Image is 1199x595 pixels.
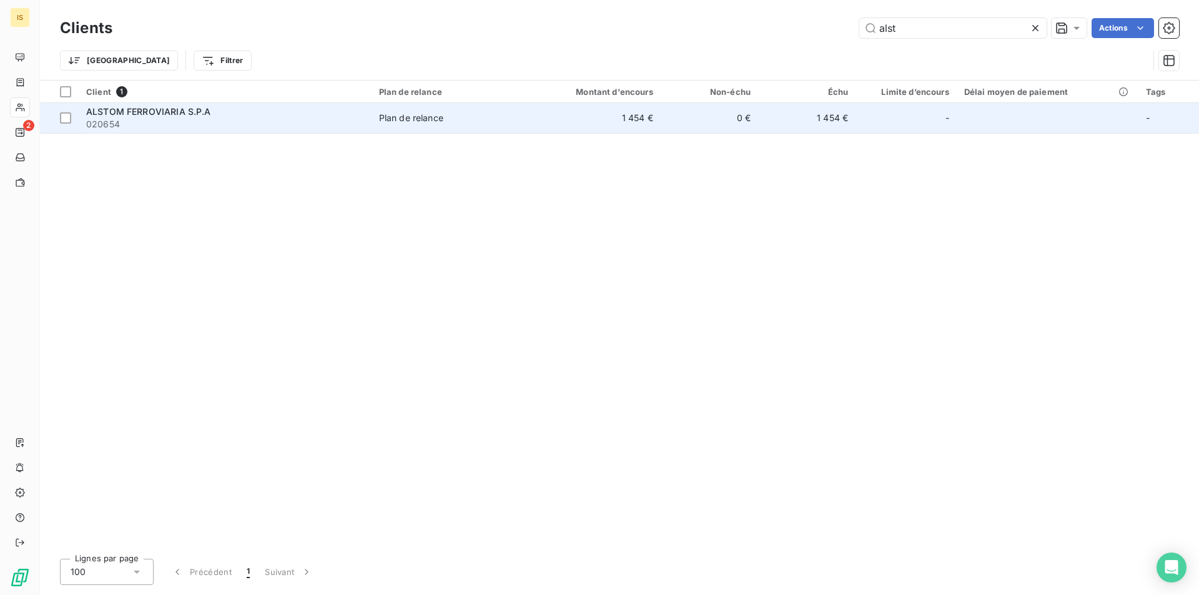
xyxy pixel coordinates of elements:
div: Plan de relance [379,87,523,97]
span: 2 [23,120,34,131]
span: Client [86,87,111,97]
button: [GEOGRAPHIC_DATA] [60,51,178,71]
input: Rechercher [859,18,1047,38]
button: Filtrer [194,51,251,71]
div: IS [10,7,30,27]
img: Logo LeanPay [10,568,30,588]
td: 1 454 € [530,103,660,133]
button: 1 [239,559,257,585]
div: Limite d’encours [863,87,949,97]
button: Actions [1092,18,1154,38]
div: Délai moyen de paiement [964,87,1131,97]
span: 020654 [86,118,364,130]
div: Open Intercom Messenger [1157,553,1187,583]
td: 1 454 € [758,103,856,133]
button: Suivant [257,559,320,585]
span: - [1146,112,1150,123]
h3: Clients [60,17,112,39]
div: Plan de relance [379,112,443,124]
span: ALSTOM FERROVIARIA S.P.A [86,106,211,117]
div: Tags [1146,87,1192,97]
div: Montant d'encours [537,87,653,97]
span: 1 [247,566,250,578]
button: Précédent [164,559,239,585]
td: 0 € [661,103,758,133]
div: Non-échu [668,87,751,97]
span: - [945,112,949,124]
span: 100 [71,566,86,578]
div: Échu [766,87,848,97]
span: 1 [116,86,127,97]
